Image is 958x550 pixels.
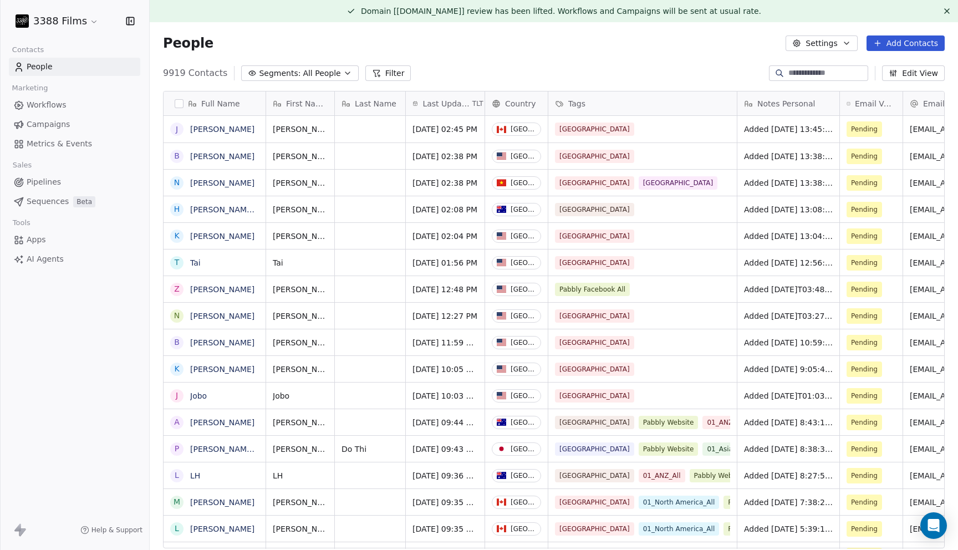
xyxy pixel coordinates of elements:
span: LH [273,470,328,481]
div: L [175,523,179,534]
a: [PERSON_NAME] [190,152,254,161]
span: Added [DATE] 8:27:58 via Pabbly Connect, Location Country: [GEOGRAPHIC_DATA], 3388 Films Subscrib... [744,470,833,481]
span: [PERSON_NAME] [273,177,328,189]
span: Pending [851,523,878,534]
button: 3388 Films [13,12,101,30]
span: Pending [851,417,878,428]
span: [GEOGRAPHIC_DATA] [555,150,634,163]
div: [GEOGRAPHIC_DATA] [511,445,536,453]
div: Last Name [335,91,405,115]
img: 3388Films_Logo_White.jpg [16,14,29,28]
a: SequencesBeta [9,192,140,211]
span: [DATE] 09:35 AM [412,497,478,508]
span: Added [DATE] 12:56:25 via Pabbly Connect, Location Country: [GEOGRAPHIC_DATA], 3388 Films Subscri... [744,257,833,268]
div: Email Verification Status [840,91,903,115]
span: Added [DATE] 5:39:15 via Pabbly Connect, Location Country: [GEOGRAPHIC_DATA], 3388 Films Subscrib... [744,523,833,534]
span: Segments: [259,68,300,79]
span: Pending [851,444,878,455]
span: Pabbly Facebook All [555,283,630,296]
span: Added [DATE] 13:04:11 via Pabbly Connect, Location Country: [GEOGRAPHIC_DATA], 3388 Films Subscri... [744,231,833,242]
div: Open Intercom Messenger [920,512,947,539]
span: Pending [851,390,878,401]
span: Added [DATE] 13:38:41 via Pabbly Connect, Location Country: [GEOGRAPHIC_DATA], 3388 Films Subscri... [744,177,833,189]
span: Notes Personal [757,98,815,109]
div: [GEOGRAPHIC_DATA] [511,179,536,187]
span: Last Name [355,98,396,109]
span: People [27,61,53,73]
span: Email [923,98,945,109]
span: [DATE] 02:38 PM [412,151,478,162]
a: People [9,58,140,76]
span: Last Updated Date [422,98,470,109]
div: J [176,124,178,135]
span: [GEOGRAPHIC_DATA] [555,389,634,403]
span: Added [DATE]T01:03:03+0000 via Pabbly Connect, Location Country: [GEOGRAPHIC_DATA], Facebook Lead... [744,390,833,401]
span: Sequences [27,196,69,207]
span: Contacts [7,42,49,58]
span: [DATE] 09:35 AM [412,523,478,534]
a: Metrics & Events [9,135,140,153]
span: [DATE] 02:04 PM [412,231,478,242]
span: Beta [73,196,95,207]
div: [GEOGRAPHIC_DATA] [511,365,536,373]
div: B [174,337,180,348]
a: [PERSON_NAME] [190,498,254,507]
span: Added [DATE] 13:08:16 via Pabbly Connect, Location Country: [GEOGRAPHIC_DATA], 3388 Films Subscri... [744,204,833,215]
span: 01_Asian_All [702,442,753,456]
span: Added [DATE] 10:59:39 via Pabbly Connect, Location Country: [GEOGRAPHIC_DATA], 3388 Films Subscri... [744,337,833,348]
a: [PERSON_NAME] [190,365,254,374]
span: Pending [851,337,878,348]
span: [DATE] 10:05 AM [412,364,478,375]
span: [DATE] 02:38 PM [412,177,478,189]
div: P [175,443,179,455]
div: grid [164,116,266,549]
span: [PERSON_NAME] [273,310,328,322]
div: Full Name [164,91,266,115]
div: [GEOGRAPHIC_DATA] [511,206,536,213]
a: LH [190,471,200,480]
span: [PERSON_NAME] [273,364,328,375]
span: [GEOGRAPHIC_DATA] [555,203,634,216]
span: [PERSON_NAME] [273,444,328,455]
span: First Name [286,98,328,109]
div: M [174,496,180,508]
span: Pending [851,310,878,322]
a: [PERSON_NAME] Do Thi [190,445,282,454]
span: [DATE] 12:27 PM [412,310,478,322]
span: Jobo [273,390,328,401]
span: Help & Support [91,526,142,534]
a: [PERSON_NAME] [190,338,254,347]
div: A [174,416,180,428]
a: [PERSON_NAME] [190,418,254,427]
span: [PERSON_NAME] [273,417,328,428]
span: Tags [568,98,585,109]
span: Campaigns [27,119,70,130]
span: Pending [851,470,878,481]
a: [PERSON_NAME] [190,312,254,320]
span: Pending [851,204,878,215]
span: [PERSON_NAME] Thu [273,204,328,215]
span: Added [DATE] 8:43:15 via Pabbly Connect, Location Country: [GEOGRAPHIC_DATA], 3388 Films Subscrib... [744,417,833,428]
span: Tools [8,215,35,231]
span: [GEOGRAPHIC_DATA] [555,496,634,509]
button: Settings [786,35,857,51]
span: 01_ANZ_All [639,469,685,482]
span: [PERSON_NAME] [273,523,328,534]
span: [DATE] 02:45 PM [412,124,478,135]
div: [GEOGRAPHIC_DATA] [511,392,536,400]
span: [GEOGRAPHIC_DATA] [555,416,634,429]
div: [GEOGRAPHIC_DATA] [511,125,536,133]
div: N [174,177,180,189]
span: [GEOGRAPHIC_DATA] [555,469,634,482]
span: Full Name [201,98,240,109]
a: Jobo [190,391,207,400]
a: AI Agents [9,250,140,268]
a: Tai [190,258,201,267]
span: [GEOGRAPHIC_DATA] [555,522,634,536]
div: First Name [266,91,334,115]
span: Pabbly Website [639,442,699,456]
span: Tai [273,257,328,268]
span: 9919 Contacts [163,67,227,80]
span: [GEOGRAPHIC_DATA] [555,176,634,190]
div: Notes Personal [737,91,839,115]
